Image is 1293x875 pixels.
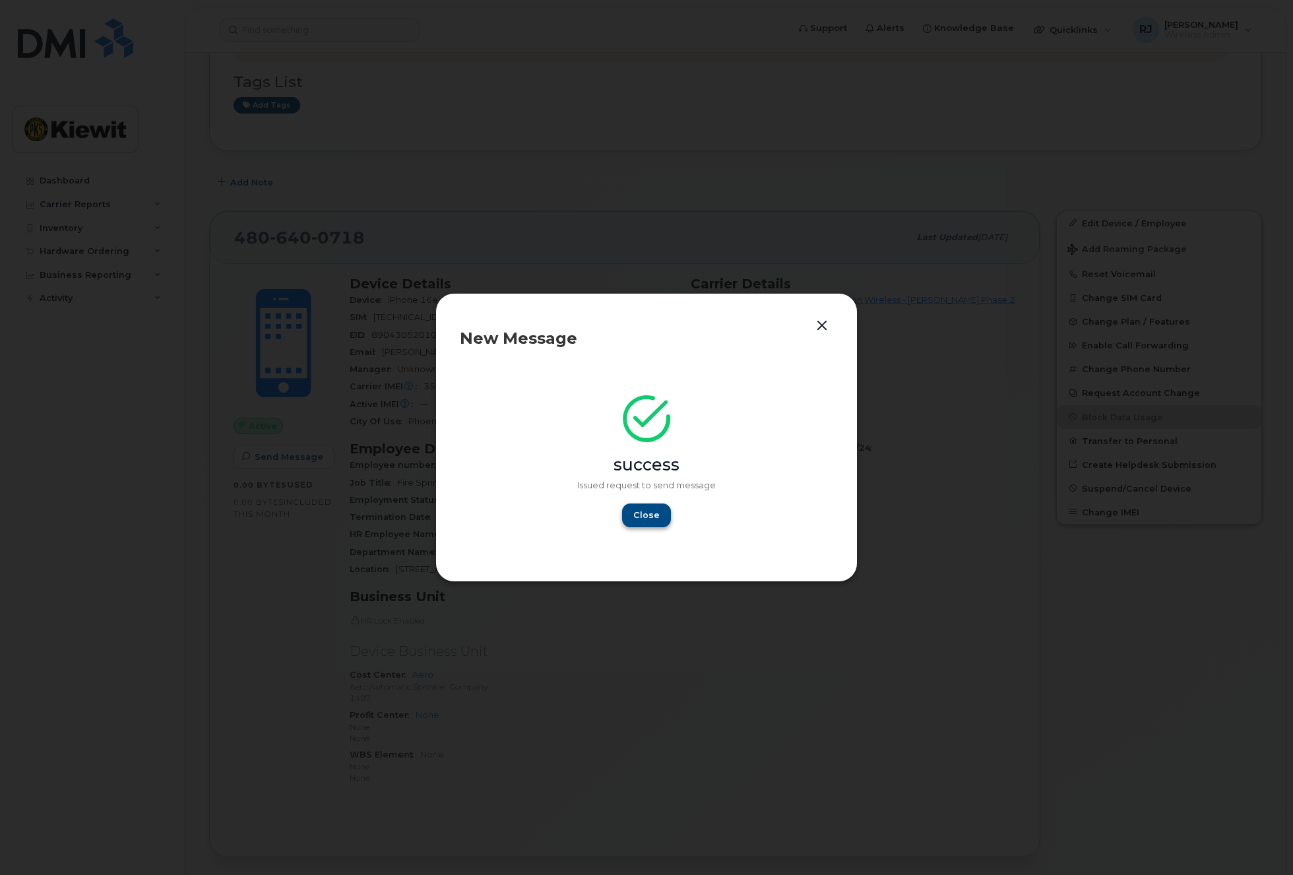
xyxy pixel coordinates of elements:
div: success [460,453,833,477]
p: Issued request to send message [460,479,833,492]
iframe: Messenger Launcher [1236,818,1283,865]
span: Close [633,509,660,521]
button: Close [622,503,671,527]
div: New Message [460,331,833,346]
